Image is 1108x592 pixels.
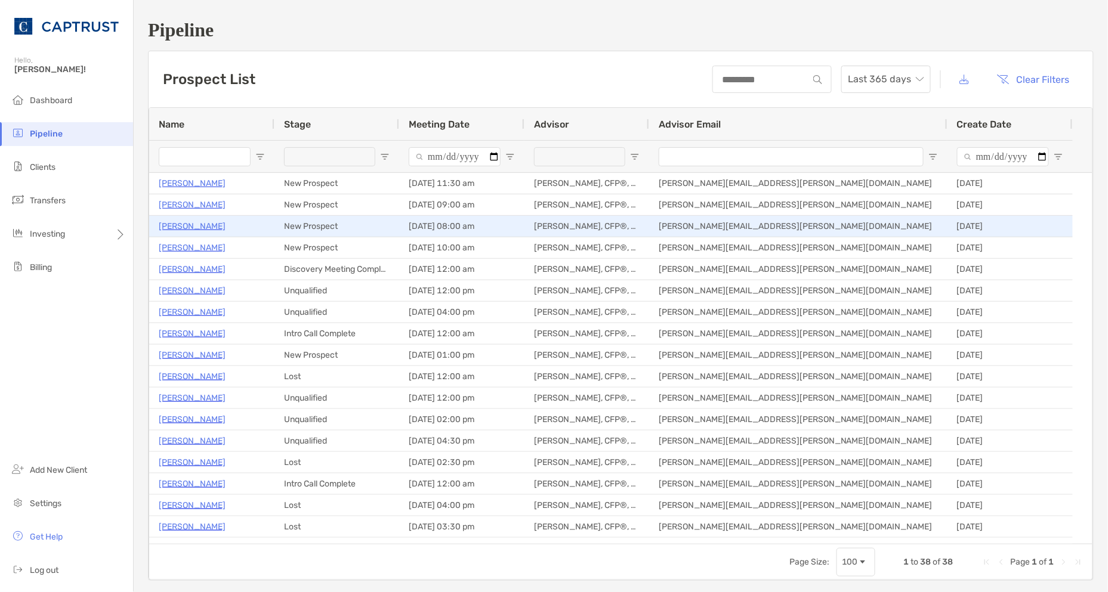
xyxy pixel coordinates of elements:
div: First Page [982,557,992,567]
div: [DATE] [947,237,1073,258]
img: dashboard icon [11,92,25,107]
div: [PERSON_NAME], CFP®, ChFC® [524,473,649,494]
div: [PERSON_NAME], CFP®, ChFC® [524,388,649,408]
a: [PERSON_NAME] [159,197,226,212]
a: [PERSON_NAME] [159,541,226,556]
div: [DATE] [947,323,1073,344]
button: Clear Filters [988,66,1079,92]
a: [PERSON_NAME] [159,326,226,341]
div: [PERSON_NAME], CFP®, ChFC® [524,302,649,323]
img: investing icon [11,226,25,240]
div: [DATE] 09:00 am [399,194,524,215]
div: [PERSON_NAME], CFP®, ChFC® [524,173,649,194]
div: [DATE] [947,538,1073,559]
div: Intro Call Complete [274,473,399,494]
div: [DATE] 03:30 pm [399,516,524,537]
input: Advisor Email Filter Input [659,147,924,166]
span: [PERSON_NAME]! [14,64,126,75]
div: [DATE] 08:00 am [399,216,524,237]
p: [PERSON_NAME] [159,455,226,470]
div: [DATE] 12:00 pm [399,388,524,408]
a: [PERSON_NAME] [159,412,226,427]
div: [DATE] [947,173,1073,194]
div: [DATE] 11:30 am [399,173,524,194]
span: 1 [1049,557,1054,567]
div: [DATE] [947,366,1073,387]
div: [DATE] [947,409,1073,430]
a: [PERSON_NAME] [159,219,226,234]
div: [DATE] [947,280,1073,301]
span: Create Date [957,119,1012,130]
div: [PERSON_NAME][EMAIL_ADDRESS][PERSON_NAME][DOMAIN_NAME] [649,237,947,258]
a: [PERSON_NAME] [159,348,226,362]
img: CAPTRUST Logo [14,5,119,48]
span: Log out [30,565,58,575]
div: [DATE] 02:30 pm [399,452,524,473]
span: Advisor Email [659,119,721,130]
div: New Prospect [274,216,399,237]
input: Meeting Date Filter Input [409,147,501,166]
span: Settings [30,498,61,509]
div: [DATE] [947,194,1073,215]
span: Pipeline [30,129,63,139]
div: [DATE] 12:00 am [399,538,524,559]
span: Page [1011,557,1030,567]
div: [PERSON_NAME][EMAIL_ADDRESS][PERSON_NAME][DOMAIN_NAME] [649,302,947,323]
div: [DATE] 12:00 pm [399,280,524,301]
div: New Prospect [274,237,399,258]
a: [PERSON_NAME] [159,262,226,277]
div: Lost [274,366,399,387]
div: [PERSON_NAME], CFP®, ChFC® [524,237,649,258]
div: [PERSON_NAME], CFP®, ChFC® [524,194,649,215]
div: Page Size [837,548,875,576]
div: Unqualified [274,409,399,430]
p: [PERSON_NAME] [159,369,226,384]
div: [PERSON_NAME][EMAIL_ADDRESS][PERSON_NAME][DOMAIN_NAME] [649,538,947,559]
p: [PERSON_NAME] [159,433,226,448]
div: [DATE] 04:00 pm [399,302,524,323]
div: [PERSON_NAME][EMAIL_ADDRESS][PERSON_NAME][DOMAIN_NAME] [649,280,947,301]
a: [PERSON_NAME] [159,476,226,491]
div: [DATE] 12:00 am [399,259,524,280]
a: [PERSON_NAME] [159,283,226,298]
div: [PERSON_NAME], CFP®, ChFC® [524,280,649,301]
div: [PERSON_NAME], CFP®, ChFC® [524,216,649,237]
img: get-help icon [11,529,25,543]
div: Unqualified [274,388,399,408]
div: Next Page [1059,557,1069,567]
a: [PERSON_NAME] [159,305,226,320]
div: [PERSON_NAME], CFP®, ChFC® [524,259,649,280]
button: Open Filter Menu [505,152,515,162]
img: pipeline icon [11,126,25,140]
div: Lost [274,538,399,559]
span: Name [159,119,184,130]
div: [DATE] 12:00 am [399,366,524,387]
div: Lost [274,495,399,516]
div: Previous Page [996,557,1006,567]
div: Unqualified [274,430,399,451]
span: Get Help [30,532,63,542]
div: [DATE] 10:00 am [399,237,524,258]
h3: Prospect List [163,71,255,88]
div: [DATE] [947,388,1073,408]
div: [PERSON_NAME], CFP®, ChFC® [524,495,649,516]
span: 1 [904,557,909,567]
div: [DATE] [947,452,1073,473]
a: [PERSON_NAME] [159,240,226,255]
div: Unqualified [274,302,399,323]
div: [PERSON_NAME], CFP®, ChFC® [524,366,649,387]
button: Open Filter Menu [1054,152,1063,162]
span: Stage [284,119,311,130]
div: [PERSON_NAME], CFP®, ChFC® [524,452,649,473]
button: Open Filter Menu [928,152,938,162]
